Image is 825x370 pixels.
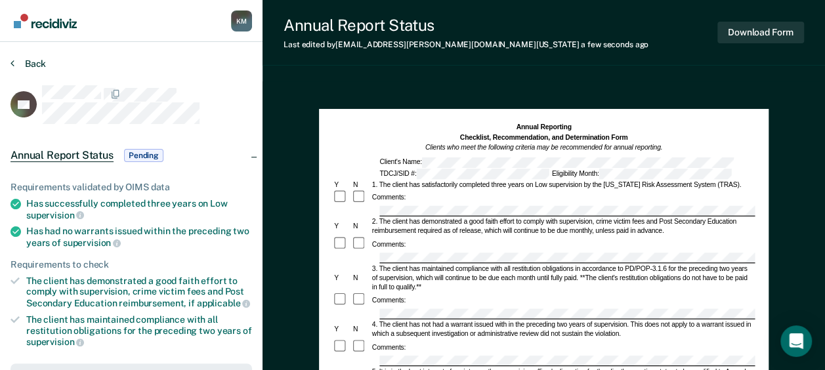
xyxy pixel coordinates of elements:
[459,134,627,142] strong: Checklist, Recommendation, and Determination Form
[197,298,250,308] span: applicable
[370,296,407,305] div: Comments:
[370,264,755,292] div: 3. The client has maintained compliance with all restitution obligations in accordance to PD/POP-...
[63,237,121,248] span: supervision
[11,259,252,270] div: Requirements to check
[370,239,407,249] div: Comments:
[581,40,648,49] span: a few seconds ago
[332,325,351,334] div: Y
[11,149,114,162] span: Annual Report Status
[780,325,812,357] div: Open Intercom Messenger
[11,182,252,193] div: Requirements validated by OIMS data
[378,169,551,179] div: TDCJ/SID #:
[332,180,351,189] div: Y
[351,325,370,334] div: N
[332,222,351,232] div: Y
[231,10,252,31] button: Profile dropdown button
[370,342,407,352] div: Comments:
[26,314,252,348] div: The client has maintained compliance with all restitution obligations for the preceding two years of
[284,16,648,35] div: Annual Report Status
[550,169,732,179] div: Eligibility Month:
[370,193,407,202] div: Comments:
[425,144,662,152] em: Clients who meet the following criteria may be recommended for annual reporting.
[351,180,370,189] div: N
[378,157,735,167] div: Client's Name:
[26,337,84,347] span: supervision
[11,58,46,70] button: Back
[717,22,804,43] button: Download Form
[231,10,252,31] div: K M
[516,123,571,131] strong: Annual Reporting
[370,320,755,339] div: 4. The client has not had a warrant issued with in the preceding two years of supervision. This d...
[332,274,351,283] div: Y
[351,274,370,283] div: N
[124,149,163,162] span: Pending
[370,180,755,189] div: 1. The client has satisfactorily completed three years on Low supervision by the [US_STATE] Risk ...
[26,198,252,220] div: Has successfully completed three years on Low
[26,276,252,309] div: The client has demonstrated a good faith effort to comply with supervision, crime victim fees and...
[370,218,755,236] div: 2. The client has demonstrated a good faith effort to comply with supervision, crime victim fees ...
[14,14,77,28] img: Recidiviz
[26,210,84,220] span: supervision
[351,222,370,232] div: N
[284,40,648,49] div: Last edited by [EMAIL_ADDRESS][PERSON_NAME][DOMAIN_NAME][US_STATE]
[26,226,252,248] div: Has had no warrants issued within the preceding two years of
